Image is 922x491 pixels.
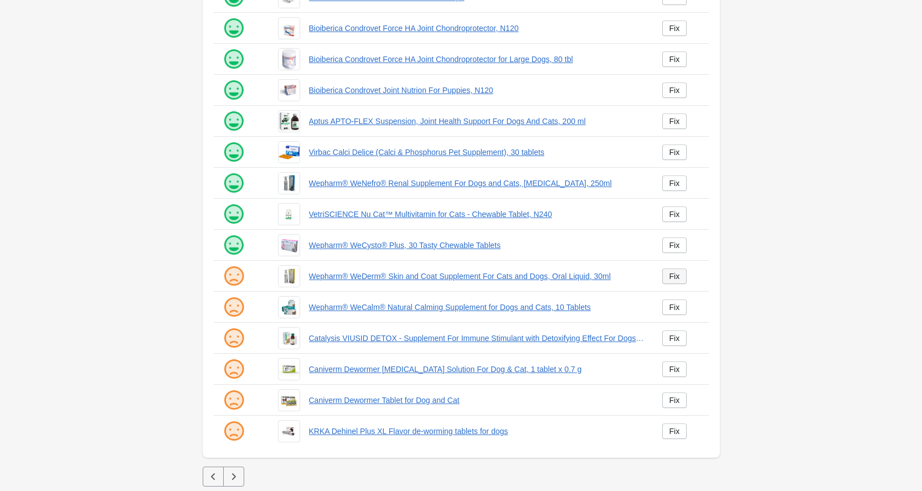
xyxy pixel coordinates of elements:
[309,54,645,65] a: Bioiberica Condrovet Force HA Joint Chondroprotector for Large Dogs, 80 tbl
[223,110,245,132] img: happy.png
[669,24,680,33] div: Fix
[669,272,680,281] div: Fix
[223,265,245,287] img: sad.png
[669,334,680,343] div: Fix
[309,395,645,406] a: Caniverm Dewormer Tablet for Dog and Cat
[309,116,645,127] a: Aptus APTO-FLEX Suspension, Joint Health Support For Dogs And Cats, 200 ml
[662,144,687,160] a: Fix
[662,392,687,408] a: Fix
[309,85,645,96] a: Bioiberica Condrovet Joint Nutrion For Puppies, N120
[662,330,687,346] a: Fix
[669,427,680,436] div: Fix
[223,48,245,70] img: happy.png
[223,234,245,256] img: happy.png
[669,303,680,312] div: Fix
[309,302,645,313] a: Wepharm® WeCalm® Natural Calming Supplement for Dogs and Cats, 10 Tablets
[223,389,245,411] img: sad.png
[223,327,245,349] img: sad.png
[669,86,680,95] div: Fix
[309,147,645,158] a: Virbac Calci Delice (Calci & Phosphorus Pet Supplement), 30 tablets
[669,148,680,157] div: Fix
[662,175,687,191] a: Fix
[662,361,687,377] a: Fix
[662,299,687,315] a: Fix
[223,420,245,442] img: sad.png
[669,241,680,250] div: Fix
[309,178,645,189] a: Wepharm® WeNefro® Renal Supplement For Dogs and Cats, [MEDICAL_DATA], 250ml
[669,210,680,219] div: Fix
[309,426,645,437] a: KRKA Dehinel Plus XL Flavor de-worming tablets for dogs
[223,17,245,39] img: happy.png
[669,365,680,374] div: Fix
[662,268,687,284] a: Fix
[223,296,245,318] img: sad.png
[309,209,645,220] a: VetriSCIENCE Nu Cat™ Multivitamin for Cats - Chewable Tablet, N240
[309,23,645,34] a: Bioiberica Condrovet Force HA Joint Chondroprotector, N120
[223,141,245,163] img: happy.png
[662,423,687,439] a: Fix
[669,55,680,64] div: Fix
[309,364,645,375] a: Caniverm Dewormer [MEDICAL_DATA] Solution For Dog & Cat, 1 tablet x 0.7 g
[309,240,645,251] a: Wepharm® WeCysto® Plus, 30 Tasty Chewable Tablets
[309,271,645,282] a: Wepharm® WeDerm® Skin and Coat Supplement For Cats and Dogs, Oral Liquid, 30ml
[662,82,687,98] a: Fix
[669,179,680,188] div: Fix
[223,79,245,101] img: happy.png
[662,113,687,129] a: Fix
[662,51,687,67] a: Fix
[223,358,245,380] img: sad.png
[669,396,680,405] div: Fix
[223,203,245,225] img: happy.png
[662,20,687,36] a: Fix
[223,172,245,194] img: happy.png
[309,333,645,344] a: Catalysis VIUSID DETOX - Supplement For Immune Stimulant with Detoxifying Effect For Dogs and Cat...
[662,237,687,253] a: Fix
[662,206,687,222] a: Fix
[669,117,680,126] div: Fix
